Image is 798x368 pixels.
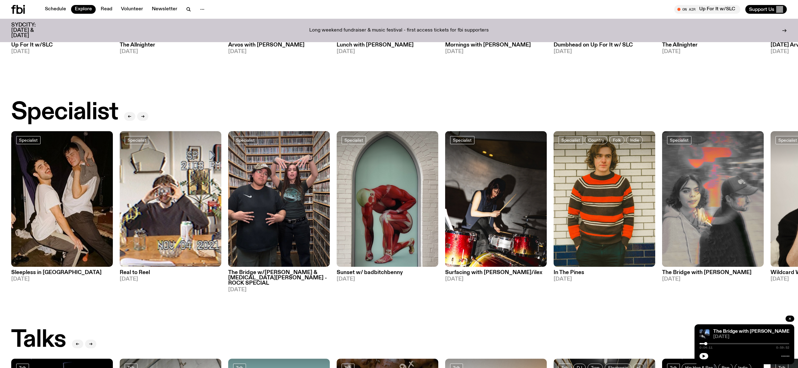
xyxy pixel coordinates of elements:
[11,22,51,38] h3: SYDCITY: [DATE] & [DATE]
[120,277,221,282] span: [DATE]
[11,101,118,124] h2: Specialist
[609,136,624,144] a: Folk
[11,131,113,267] img: Marcus Whale is on the left, bent to his knees and arching back with a gleeful look his face He i...
[11,277,113,282] span: [DATE]
[309,28,489,33] p: Long weekend fundraiser & music festival - first access tickets for fbi supporters
[554,277,655,282] span: [DATE]
[662,277,764,282] span: [DATE]
[674,5,740,14] button: On AirUp For It w/SLC
[120,270,221,275] h3: Real to Reel
[776,346,789,349] span: 0:59:52
[11,270,113,275] h3: Sleepless in [GEOGRAPHIC_DATA]
[11,42,113,48] h3: Up For It w/SLC
[445,277,547,282] span: [DATE]
[713,329,791,334] a: The Bridge with [PERSON_NAME]
[11,39,113,54] a: Up For It w/SLC[DATE]
[228,287,330,292] span: [DATE]
[699,346,713,349] span: 0:04:11
[554,39,655,54] a: Dumbhead on Up For It w/ SLC[DATE]
[120,267,221,282] a: Real to Reel[DATE]
[559,136,583,144] a: Specialist
[613,138,621,142] span: Folk
[120,42,221,48] h3: The Allnighter
[554,42,655,48] h3: Dumbhead on Up For It w/ SLC
[11,328,66,352] h2: Talks
[148,5,181,14] a: Newsletter
[667,136,691,144] a: Specialist
[699,329,709,339] img: People climb Sydney's Harbour Bridge
[337,49,438,54] span: [DATE]
[337,267,438,282] a: Sunset w/ badbitchbenny[DATE]
[445,39,547,54] a: Mornings with [PERSON_NAME][DATE]
[662,270,764,275] h3: The Bridge with [PERSON_NAME]
[445,42,547,48] h3: Mornings with [PERSON_NAME]
[342,136,366,144] a: Specialist
[662,49,764,54] span: [DATE]
[120,39,221,54] a: The Allnighter[DATE]
[125,136,149,144] a: Specialist
[445,131,547,267] img: Image by Billy Zammit
[337,42,438,48] h3: Lunch with [PERSON_NAME]
[344,138,363,142] span: Specialist
[585,136,608,144] a: Country
[450,136,474,144] a: Specialist
[228,49,330,54] span: [DATE]
[588,138,604,142] span: Country
[445,49,547,54] span: [DATE]
[626,136,643,144] a: Indie
[11,49,113,54] span: [DATE]
[630,138,639,142] span: Indie
[120,49,221,54] span: [DATE]
[11,267,113,282] a: Sleepless in [GEOGRAPHIC_DATA][DATE]
[228,39,330,54] a: Arvos with [PERSON_NAME][DATE]
[713,335,789,339] span: [DATE]
[228,270,330,286] h3: The Bridge w/[PERSON_NAME] & [MEDICAL_DATA][PERSON_NAME] - ROCK SPECIAL
[117,5,147,14] a: Volunteer
[749,7,774,12] span: Support Us
[337,270,438,275] h3: Sunset w/ badbitchbenny
[662,42,764,48] h3: The Allnighter
[662,39,764,54] a: The Allnighter[DATE]
[554,270,655,275] h3: In The Pines
[445,270,547,275] h3: Surfacing with [PERSON_NAME]/ilex
[662,267,764,282] a: The Bridge with [PERSON_NAME][DATE]
[745,5,787,14] button: Support Us
[228,42,330,48] h3: Arvos with [PERSON_NAME]
[127,138,146,142] span: Specialist
[445,267,547,282] a: Surfacing with [PERSON_NAME]/ilex[DATE]
[778,138,797,142] span: Specialist
[41,5,70,14] a: Schedule
[554,267,655,282] a: In The Pines[DATE]
[670,138,689,142] span: Specialist
[236,138,255,142] span: Specialist
[71,5,96,14] a: Explore
[453,138,472,142] span: Specialist
[337,277,438,282] span: [DATE]
[233,136,257,144] a: Specialist
[554,49,655,54] span: [DATE]
[561,138,580,142] span: Specialist
[120,131,221,267] img: Jasper Craig Adams holds a vintage camera to his eye, obscuring his face. He is wearing a grey ju...
[16,136,41,144] a: Specialist
[337,39,438,54] a: Lunch with [PERSON_NAME][DATE]
[97,5,116,14] a: Read
[228,267,330,292] a: The Bridge w/[PERSON_NAME] & [MEDICAL_DATA][PERSON_NAME] - ROCK SPECIAL[DATE]
[19,138,38,142] span: Specialist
